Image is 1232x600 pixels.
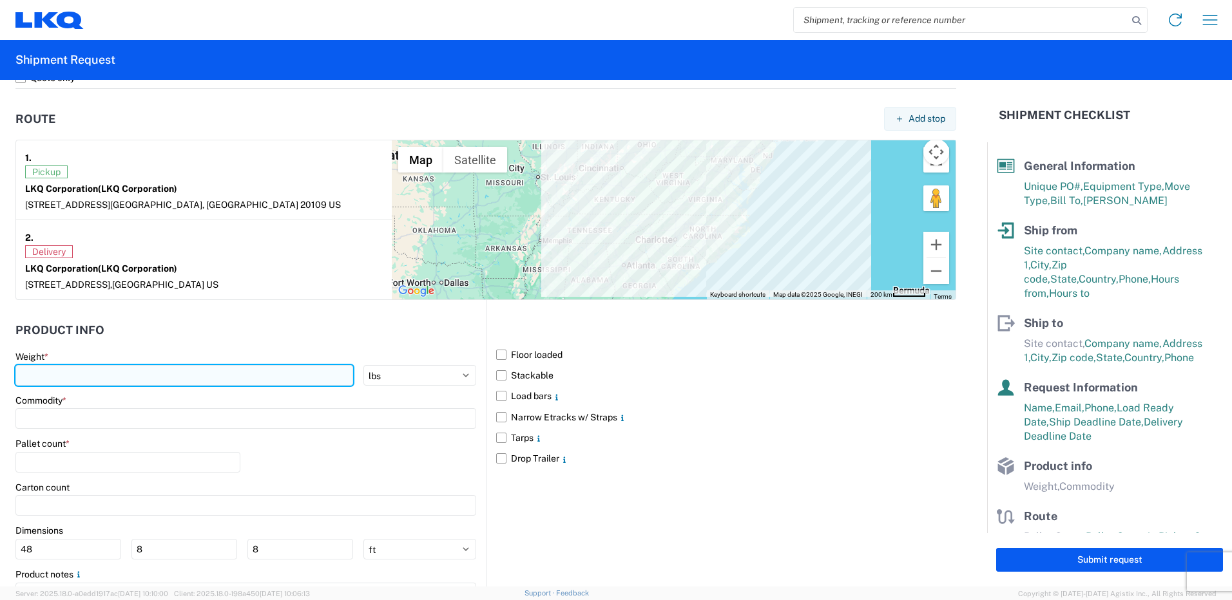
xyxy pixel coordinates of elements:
span: Phone, [1119,273,1151,285]
button: Show street map [398,147,443,173]
label: Pallet count [15,438,70,449]
span: [GEOGRAPHIC_DATA] US [112,279,218,290]
span: Product info [1024,459,1092,473]
strong: LKQ Corporation [25,263,177,274]
a: Support [525,589,557,597]
span: State, [1096,352,1124,364]
label: Stackable [496,365,956,386]
a: Terms [934,293,952,300]
span: Email, [1055,402,1084,414]
span: Delivery [25,245,73,258]
strong: LKQ Corporation [25,183,177,194]
span: [GEOGRAPHIC_DATA], [GEOGRAPHIC_DATA] 20109 US [110,200,341,210]
input: L [15,539,121,559]
span: State, [1050,273,1079,285]
h2: Shipment Request [15,52,115,68]
button: Zoom out [923,258,949,284]
span: [DATE] 10:10:00 [118,590,168,597]
span: Ship to [1024,316,1063,330]
span: [DATE] 10:06:13 [260,590,310,597]
span: City, [1030,259,1052,271]
button: Show satellite imagery [443,147,507,173]
button: Map Scale: 200 km per 48 pixels [867,290,930,299]
span: General Information [1024,159,1135,173]
span: Hours to [1049,287,1090,299]
span: (LKQ Corporation) [98,263,177,274]
span: [PERSON_NAME] [1083,194,1168,207]
span: (LKQ Corporation) [98,183,177,194]
span: Ship Deadline Date, [1049,416,1144,428]
span: [STREET_ADDRESS] [25,200,110,210]
label: Commodity [15,395,66,406]
span: Country, [1079,273,1119,285]
span: Bill To, [1050,194,1083,207]
input: H [247,539,353,559]
label: Load bars [496,386,956,406]
input: Shipment, tracking or reference number [794,8,1128,32]
button: Keyboard shortcuts [710,290,765,299]
span: Ship from [1024,223,1077,237]
span: Pallet Count, [1024,530,1086,543]
span: Map data ©2025 Google, INEGI [773,291,863,298]
button: Map camera controls [923,139,949,165]
h2: Product Info [15,324,104,337]
strong: 2. [25,229,34,245]
span: Name, [1024,402,1055,414]
span: 200 km [871,291,892,298]
span: City, [1030,352,1052,364]
span: Request Information [1024,380,1138,394]
a: Feedback [556,589,589,597]
span: Server: 2025.18.0-a0edd1917ac [15,590,168,597]
label: Product notes [15,568,84,580]
span: Route [1024,509,1057,523]
span: Pallet Count in Pickup Stops equals Pallet Count in delivery stops [1024,530,1222,557]
input: W [131,539,237,559]
label: Carton count [15,482,70,493]
strong: 1. [25,149,32,165]
span: Zip code, [1052,352,1096,364]
span: Company name, [1084,337,1162,350]
span: Commodity [1059,480,1115,492]
a: Open this area in Google Maps (opens a new window) [395,283,438,299]
button: Submit request [996,548,1223,572]
span: Site contact, [1024,337,1084,350]
span: Add stop [909,113,945,125]
span: Phone [1164,352,1194,364]
span: Client: 2025.18.0-198a450 [174,590,310,597]
img: Google [395,283,438,299]
label: Weight [15,351,48,362]
span: Site contact, [1024,245,1084,257]
h2: Shipment Checklist [999,108,1130,123]
span: Copyright © [DATE]-[DATE] Agistix Inc., All Rights Reserved [1018,588,1217,599]
label: Narrow Etracks w/ Straps [496,407,956,427]
span: Phone, [1084,402,1117,414]
button: Zoom in [923,232,949,258]
span: Equipment Type, [1083,180,1164,192]
h2: Route [15,113,55,126]
span: Country, [1124,352,1164,364]
label: Dimensions [15,525,63,536]
span: Weight, [1024,480,1059,492]
label: Floor loaded [496,344,956,365]
span: Company name, [1084,245,1162,257]
span: [STREET_ADDRESS], [25,279,112,290]
span: Pickup [25,165,68,178]
label: Tarps [496,427,956,448]
button: Add stop [884,107,956,131]
label: Drop Trailer [496,448,956,469]
span: Unique PO#, [1024,180,1083,192]
button: Drag Pegman onto the map to open Street View [923,185,949,211]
